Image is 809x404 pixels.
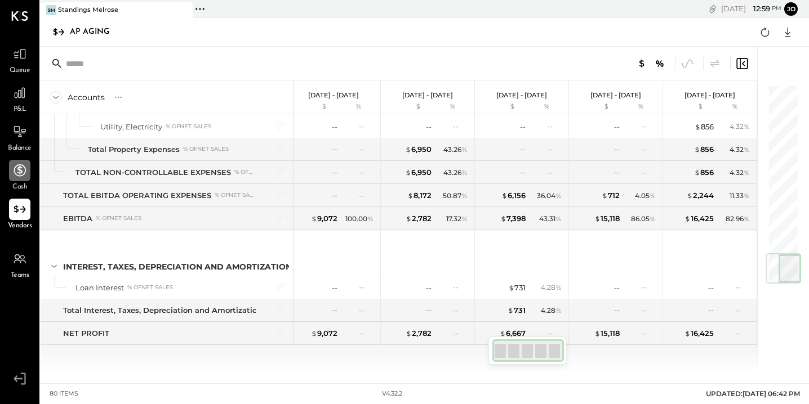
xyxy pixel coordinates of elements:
[359,145,374,154] div: --
[717,102,753,111] div: %
[8,221,32,231] span: Vendors
[311,213,337,224] div: 9,072
[340,102,377,111] div: %
[332,167,337,178] div: --
[537,191,562,201] div: 36.04
[12,182,27,192] span: Cash
[708,282,714,293] div: --
[695,122,701,131] span: $
[481,102,526,111] div: $
[127,284,173,291] div: % of NET SALES
[687,190,714,201] div: 2,244
[547,145,562,154] div: --
[359,329,374,338] div: --
[501,190,526,201] div: 6,156
[332,282,337,293] div: --
[784,2,798,16] button: jo
[402,91,453,99] p: [DATE] - [DATE]
[594,329,601,338] span: $
[594,213,620,224] div: 15,118
[406,214,412,223] span: $
[744,122,750,131] span: %
[641,306,656,315] div: --
[461,214,468,223] span: %
[730,168,750,178] div: 4.32
[443,168,468,178] div: 43.26
[614,144,620,155] div: --
[541,282,562,293] div: 4.28
[539,214,562,224] div: 43.31
[555,214,562,223] span: %
[14,105,26,115] span: P&L
[707,3,718,15] div: copy link
[75,167,231,178] div: TOTAL NON-CONTROLLABLE EXPENSES
[386,102,432,111] div: $
[684,213,714,224] div: 16,425
[641,168,656,177] div: --
[68,92,105,103] div: Accounts
[1,43,39,76] a: Queue
[650,191,656,200] span: %
[406,329,412,338] span: $
[405,144,432,155] div: 6,950
[63,190,211,201] div: TOTAL EBITDA OPERATING EXPENSES
[694,168,700,177] span: $
[406,213,432,224] div: 2,782
[461,191,468,200] span: %
[500,329,506,338] span: $
[1,199,39,231] a: Vendors
[10,66,30,76] span: Queue
[63,261,292,272] div: Interest, Taxes, Depreciation and Amortization
[311,329,317,338] span: $
[46,5,56,15] div: SM
[687,191,693,200] span: $
[730,122,750,132] div: 4.32
[453,329,468,338] div: --
[63,213,92,224] div: EBITDA
[641,282,656,292] div: --
[744,214,750,223] span: %
[547,329,562,338] div: --
[50,389,78,398] div: 80 items
[602,190,620,201] div: 712
[453,306,468,315] div: --
[1,121,39,154] a: Balance
[292,102,337,111] div: $
[508,283,514,292] span: $
[602,191,608,200] span: $
[443,191,468,201] div: 50.87
[694,144,714,155] div: 856
[614,282,620,293] div: --
[311,214,317,223] span: $
[744,145,750,154] span: %
[684,91,735,99] p: [DATE] - [DATE]
[75,282,124,293] div: Loan Interest
[434,102,471,111] div: %
[426,122,432,132] div: --
[63,328,109,339] div: NET PROFIT
[684,329,691,338] span: $
[614,122,620,132] div: --
[359,306,374,315] div: --
[88,144,180,155] div: Total Property Expenses
[11,271,29,281] span: Teams
[8,143,32,154] span: Balance
[547,122,562,131] div: --
[614,305,620,316] div: --
[405,145,411,154] span: $
[332,122,337,132] div: --
[405,168,411,177] span: $
[500,214,506,223] span: $
[359,168,374,177] div: --
[555,191,562,200] span: %
[744,168,750,177] span: %
[453,122,468,131] div: --
[575,102,620,111] div: $
[382,389,402,398] div: v 4.32.2
[547,168,562,177] div: --
[695,122,714,132] div: 856
[555,306,562,315] span: %
[443,145,468,155] div: 43.26
[708,305,714,316] div: --
[407,190,432,201] div: 8,172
